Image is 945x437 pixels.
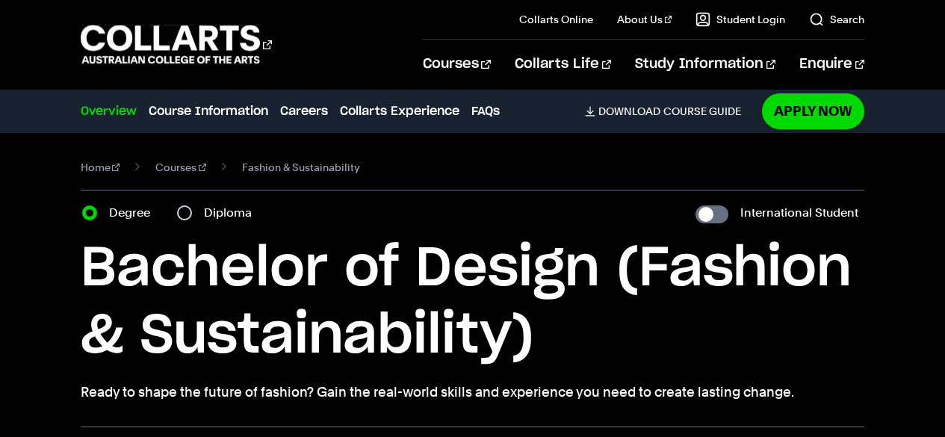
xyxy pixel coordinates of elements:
[740,202,858,223] label: International Student
[242,157,359,178] span: Fashion & Sustainability
[519,12,593,27] a: Collarts Online
[585,105,753,118] a: DownloadCourse Guide
[81,23,272,66] div: Go to homepage
[809,12,864,27] a: Search
[695,12,785,27] a: Student Login
[81,157,120,178] a: Home
[81,102,137,120] a: Overview
[340,102,459,120] a: Collarts Experience
[515,40,611,89] a: Collarts Life
[598,105,660,118] span: Download
[155,157,206,178] a: Courses
[762,93,864,128] a: Apply Now
[81,382,865,403] p: Ready to shape the future of fashion? Gain the real-world skills and experience you need to creat...
[617,12,672,27] a: About Us
[149,102,268,120] a: Course Information
[81,235,865,370] h1: Bachelor of Design (Fashion & Sustainability)
[423,40,491,89] a: Courses
[280,102,328,120] a: Careers
[204,202,261,223] label: Diploma
[109,202,159,223] label: Degree
[635,40,775,89] a: Study Information
[799,40,864,89] a: Enquire
[471,102,500,120] a: FAQs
